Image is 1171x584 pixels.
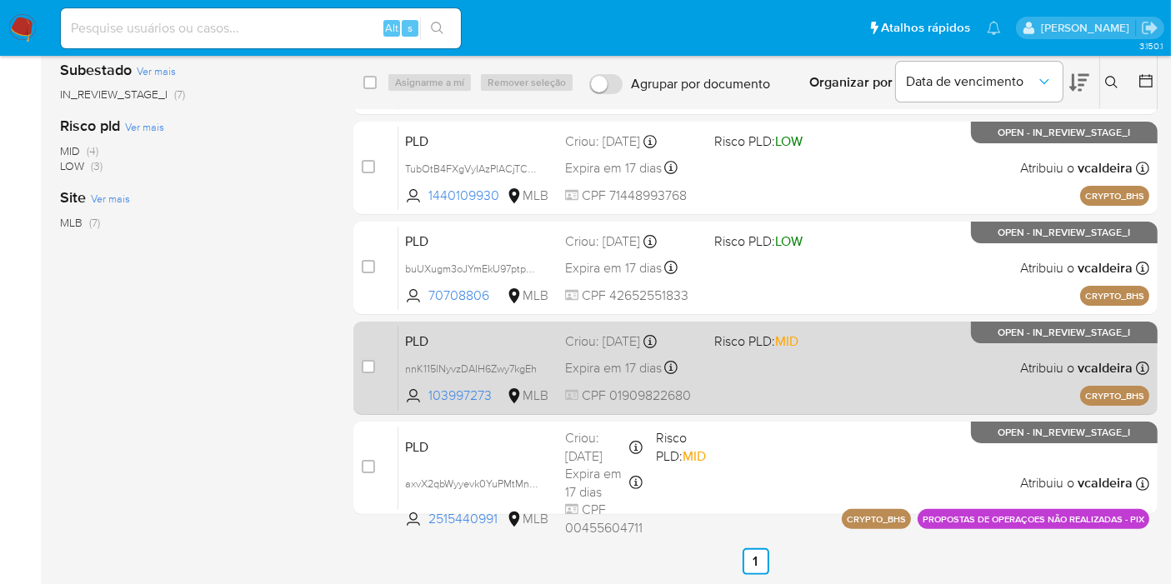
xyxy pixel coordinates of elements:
[420,17,454,40] button: search-icon
[408,20,413,36] span: s
[385,20,398,36] span: Alt
[61,17,461,39] input: Pesquise usuários ou casos...
[1139,39,1163,52] span: 3.150.1
[1041,20,1135,36] p: vitoria.caldeira@mercadolivre.com
[1141,19,1158,37] a: Sair
[987,21,1001,35] a: Notificações
[881,19,970,37] span: Atalhos rápidos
